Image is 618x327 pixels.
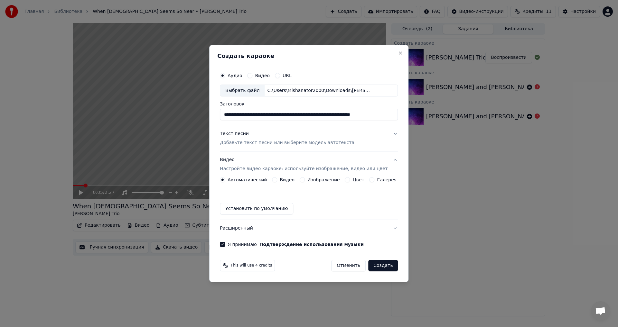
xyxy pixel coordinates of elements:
button: Текст песниДобавьте текст песни или выберите модель автотекста [220,126,398,151]
label: Цвет [353,177,364,182]
button: Я принимаю [259,242,364,247]
button: Создать [368,260,398,271]
p: Настройте видео караоке: используйте изображение, видео или цвет [220,166,388,172]
button: Установить по умолчанию [220,203,293,214]
button: Отменить [331,260,366,271]
div: Выбрать файл [220,85,265,96]
div: ВидеоНастройте видео караоке: используйте изображение, видео или цвет [220,177,398,220]
label: Я принимаю [228,242,364,247]
div: C:\Users\Mishanator2000\Downloads\[PERSON_NAME] & [PERSON_NAME], [PERSON_NAME] - When God Seems S... [265,87,374,94]
div: Текст песни [220,131,249,137]
label: URL [283,73,292,78]
label: Видео [280,177,295,182]
div: Видео [220,157,388,172]
label: Изображение [307,177,340,182]
p: Добавьте текст песни или выберите модель автотекста [220,140,354,146]
label: Аудио [228,73,242,78]
span: This will use 4 credits [230,263,272,268]
label: Автоматический [228,177,267,182]
button: Расширенный [220,220,398,237]
button: ВидеоНастройте видео караоке: используйте изображение, видео или цвет [220,152,398,177]
h2: Создать караоке [217,53,400,59]
label: Галерея [377,177,397,182]
label: Заголовок [220,102,398,106]
label: Видео [255,73,270,78]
